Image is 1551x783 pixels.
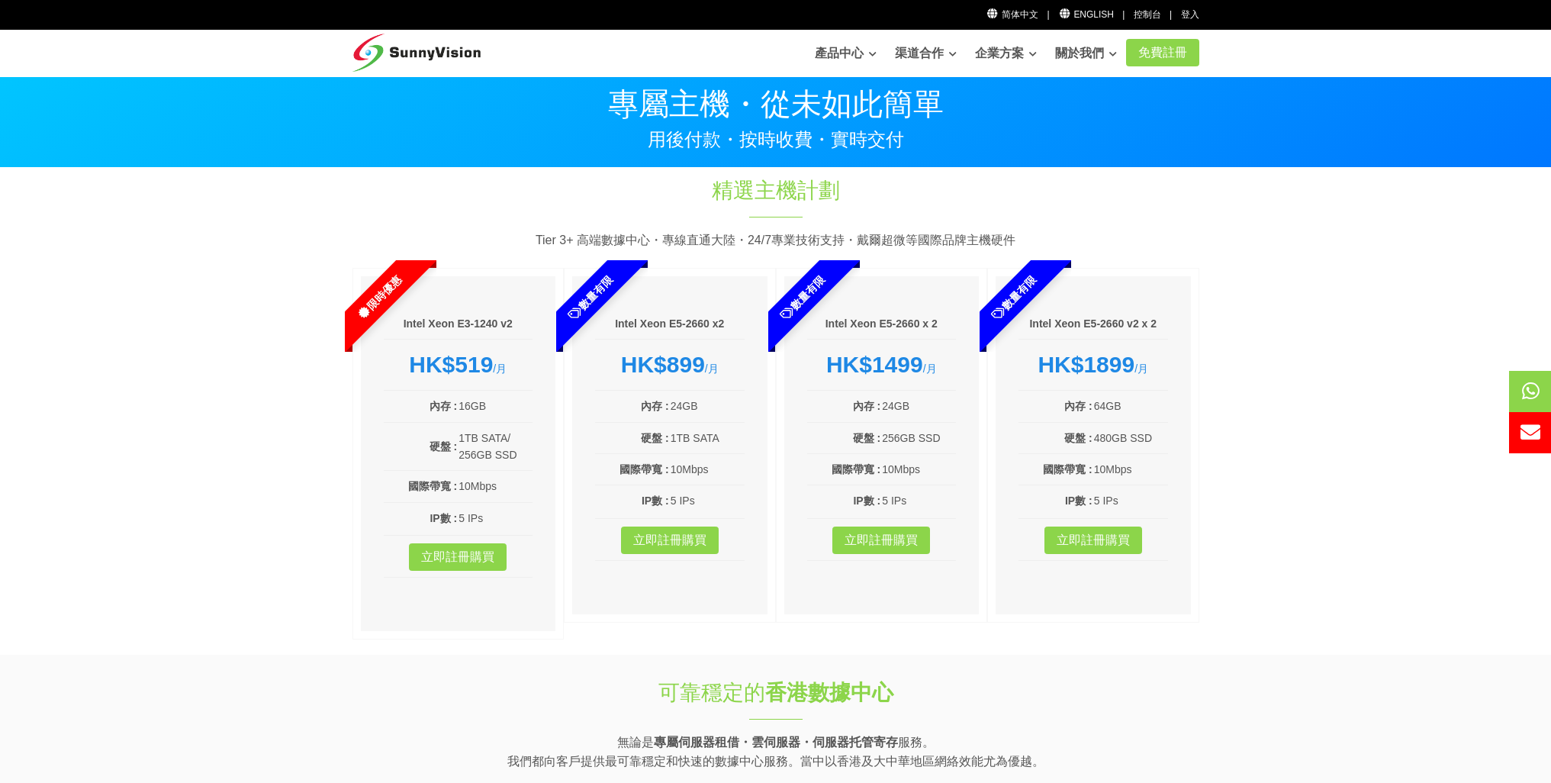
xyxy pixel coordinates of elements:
td: 5 IPs [881,491,956,510]
td: 10Mbps [458,477,533,495]
td: 1TB SATA [670,429,745,447]
p: 用後付款・按時收費・實時交付 [352,130,1199,149]
td: 16GB [458,397,533,415]
td: 256GB SSD [881,429,956,447]
b: IP數 : [642,495,669,507]
b: 國際帶寬 : [832,463,881,475]
td: 24GB [670,397,745,415]
a: 渠道合作 [895,38,957,69]
li: | [1047,8,1049,22]
b: 內存 : [430,400,458,412]
div: /月 [807,351,957,379]
td: 10Mbps [1093,460,1168,478]
a: 免費註冊 [1126,39,1199,66]
td: 64GB [1093,397,1168,415]
div: /月 [384,351,533,379]
p: Tier 3+ 高端數據中心・專線直通大陸・24/7專業技術支持・戴爾超微等國際品牌主機硬件 [352,230,1199,250]
span: 數量有限 [950,234,1078,362]
div: /月 [595,351,745,379]
strong: HK$899 [621,352,705,377]
strong: HK$519 [409,352,493,377]
b: 國際帶寬 : [619,463,669,475]
b: IP數 : [853,495,880,507]
span: 數量有限 [738,234,866,362]
span: 數量有限 [526,234,655,362]
li: | [1170,8,1172,22]
a: 登入 [1181,9,1199,20]
b: 內存 : [1064,400,1092,412]
b: IP數 : [430,512,457,524]
td: 1TB SATA/ 256GB SSD [458,429,533,465]
a: 產品中心 [815,38,877,69]
b: 硬盤 : [853,432,881,444]
a: English [1058,9,1114,20]
strong: 香港數據中心 [765,681,893,704]
a: 立即註冊購買 [409,543,507,571]
b: IP數 : [1065,495,1092,507]
strong: HK$1499 [826,352,923,377]
h1: 可靠穩定的 [522,678,1030,707]
p: 專屬主機・從未如此簡單 [352,89,1199,119]
h6: Intel Xeon E3-1240 v2 [384,317,533,332]
td: 10Mbps [670,460,745,478]
b: 硬盤 : [430,440,458,453]
td: 10Mbps [881,460,956,478]
h6: Intel Xeon E5-2660 v2 x 2 [1018,317,1168,332]
a: 關於我們 [1055,38,1117,69]
td: 5 IPs [670,491,745,510]
div: /月 [1018,351,1168,379]
b: 內存 : [641,400,669,412]
td: 5 IPs [458,509,533,527]
b: 硬盤 : [1064,432,1092,444]
a: 立即註冊購買 [621,527,719,554]
b: 國際帶寬 : [1043,463,1092,475]
p: 無論是 服務。 我們都向客戶提供最可靠穩定和快速的數據中心服務。當中以香港及大中華地區網絡效能尤為優越。 [352,733,1199,772]
h6: Intel Xeon E5-2660 x 2 [807,317,957,332]
h6: Intel Xeon E5-2660 x2 [595,317,745,332]
td: 480GB SSD [1093,429,1168,447]
li: | [1122,8,1125,22]
b: 國際帶寬 : [408,480,458,492]
td: 24GB [881,397,956,415]
b: 內存 : [853,400,881,412]
a: 简体中文 [986,9,1039,20]
a: 立即註冊購買 [832,527,930,554]
a: 立即註冊購買 [1044,527,1142,554]
strong: HK$1899 [1038,352,1134,377]
a: 控制台 [1134,9,1161,20]
span: 限時優惠 [314,234,442,362]
h1: 精選主機計劃 [522,176,1030,205]
a: 企業方案 [975,38,1037,69]
td: 5 IPs [1093,491,1168,510]
b: 硬盤 : [641,432,669,444]
strong: 專屬伺服器租借・雲伺服器・伺服器托管寄存 [654,736,898,749]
